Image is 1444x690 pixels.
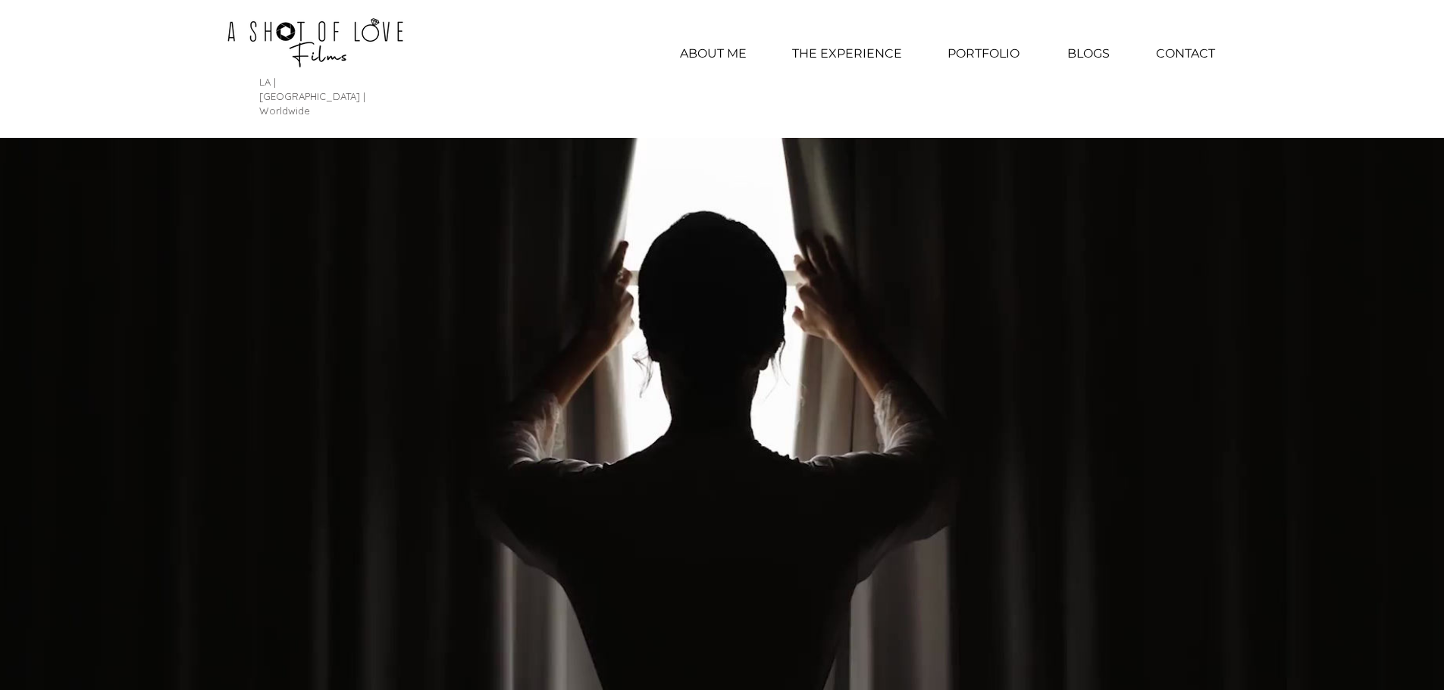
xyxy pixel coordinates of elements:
[1044,35,1133,73] a: BLOGS
[656,35,770,73] a: ABOUT ME
[672,35,754,73] p: ABOUT ME
[940,35,1027,73] p: PORTFOLIO
[1148,35,1223,73] p: CONTACT
[656,35,1238,73] nav: Site
[1133,35,1238,73] a: CONTACT
[259,76,365,117] span: LA | [GEOGRAPHIC_DATA] | Worldwide
[770,35,924,73] a: THE EXPERIENCE
[924,35,1044,73] div: PORTFOLIO
[1060,35,1117,73] p: BLOGS
[785,35,910,73] p: THE EXPERIENCE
